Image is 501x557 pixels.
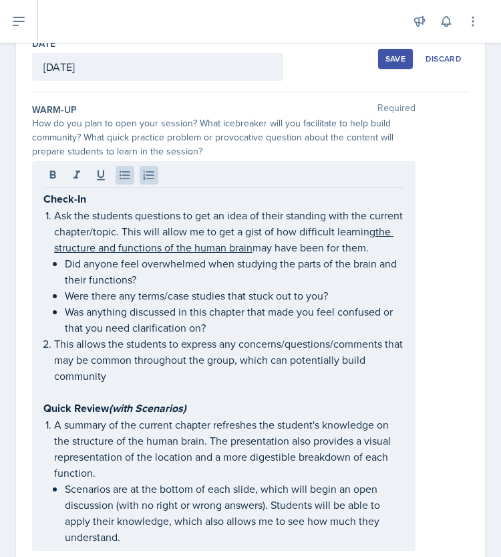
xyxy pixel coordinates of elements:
[65,288,404,304] p: Were there any terms/case studies that stuck out to you?
[54,207,404,255] p: Ask the students questions to get an idea of their standing with the current chapter/topic. This ...
[54,417,404,481] p: A summary of the current chapter refreshes the student's knowledge on the structure of the human ...
[43,191,86,207] strong: Check-In
[385,53,405,64] div: Save
[65,304,404,336] p: Was anything discussed in this chapter that made you feel confused or that you need clarification...
[135,401,186,416] em: Scenarios)
[377,103,415,116] span: Required
[65,481,404,545] p: Scenarios are at the bottom of each slide, which will begin an open discussion (with no right or ...
[378,49,413,69] button: Save
[109,401,132,416] em: (with
[32,37,55,50] label: Date
[43,401,186,416] strong: Quick Review
[32,116,415,158] div: How do you plan to open your session? What icebreaker will you facilitate to help build community...
[32,103,77,116] label: Warm-Up
[65,255,404,288] p: Did anyone feel overwhelmed when studying the parts of the brain and their functions?
[418,49,469,69] button: Discard
[54,336,404,384] p: This allows the students to express any concerns/questions/comments that may be common throughout...
[426,53,462,64] div: Discard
